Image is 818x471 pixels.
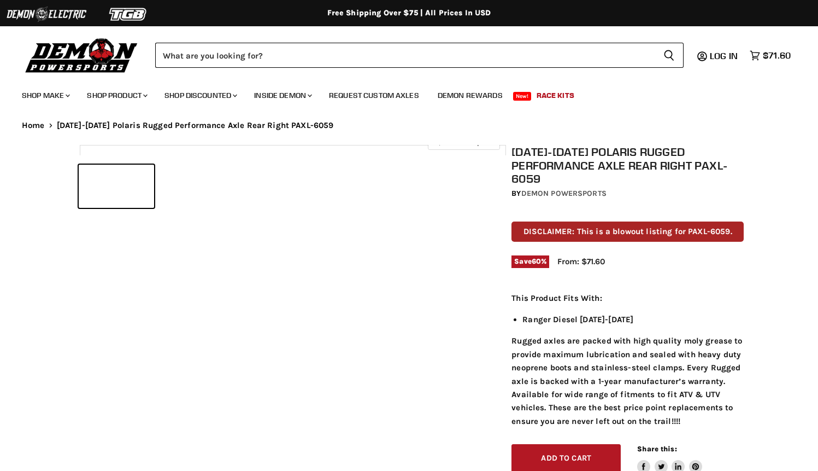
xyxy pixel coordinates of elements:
[513,92,532,101] span: New!
[744,48,796,63] a: $71.60
[246,84,319,107] a: Inside Demon
[22,36,142,74] img: Demon Powersports
[710,50,738,61] span: Log in
[522,313,744,326] li: Ranger Diesel [DATE]-[DATE]
[87,4,169,25] img: TGB Logo 2
[57,121,334,130] span: [DATE]-[DATE] Polaris Rugged Performance Axle Rear Right PAXL-6059
[511,292,744,428] div: Rugged axles are packed with high quality moly grease to provide maximum lubrication and sealed w...
[511,255,549,268] span: Save %
[79,165,154,208] button: 2011-2013 Polaris Rugged Performance Axle Rear Right PAXL-6059 thumbnail
[511,145,744,185] h1: [DATE]-[DATE] Polaris Rugged Performance Axle Rear Right PAXL-6059
[5,4,87,25] img: Demon Electric Logo 2
[557,257,605,266] span: From: $71.60
[763,50,791,61] span: $71.60
[433,138,494,146] span: Click to expand
[511,188,744,200] div: by
[637,445,676,453] span: Share this:
[14,84,76,107] a: Shop Make
[22,121,45,130] a: Home
[321,84,427,107] a: Request Custom Axles
[155,43,655,68] input: Search
[541,453,591,463] span: Add to cart
[655,43,684,68] button: Search
[521,189,607,198] a: Demon Powersports
[156,84,244,107] a: Shop Discounted
[429,84,511,107] a: Demon Rewards
[528,84,582,107] a: Race Kits
[705,51,744,61] a: Log in
[79,84,154,107] a: Shop Product
[511,292,744,305] p: This Product Fits With:
[532,257,541,265] span: 60
[155,43,684,68] form: Product
[14,80,788,107] ul: Main menu
[511,222,744,242] p: DISCLAIMER: This is a blowout listing for PAXL-6059.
